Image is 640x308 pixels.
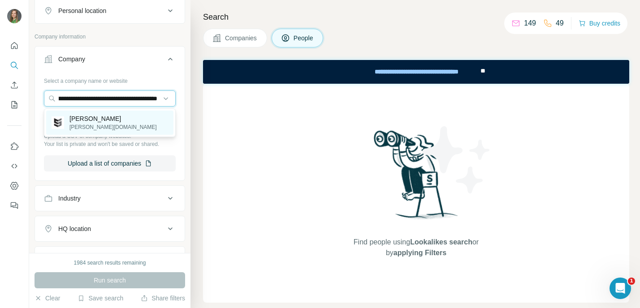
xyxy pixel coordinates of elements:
[7,158,22,174] button: Use Surfe API
[35,188,185,209] button: Industry
[58,6,106,15] div: Personal location
[35,248,185,270] button: Annual revenue ($)
[35,218,185,240] button: HQ location
[7,178,22,194] button: Dashboard
[141,294,185,303] button: Share filters
[579,17,620,30] button: Buy credits
[556,18,564,29] p: 49
[35,48,185,73] button: Company
[7,97,22,113] button: My lists
[52,116,64,129] img: Sikich
[35,294,60,303] button: Clear
[203,60,629,84] iframe: Banner
[416,120,497,200] img: Surfe Illustration - Stars
[370,128,463,228] img: Surfe Illustration - Woman searching with binoculars
[35,33,185,41] p: Company information
[58,224,91,233] div: HQ location
[628,278,635,285] span: 1
[69,123,157,131] p: [PERSON_NAME][DOMAIN_NAME]
[74,259,146,267] div: 1984 search results remaining
[7,38,22,54] button: Quick start
[203,11,629,23] h4: Search
[44,140,176,148] p: Your list is private and won't be saved or shared.
[78,294,123,303] button: Save search
[44,155,176,171] button: Upload a list of companies
[344,237,488,258] span: Find people using or by
[58,55,85,64] div: Company
[7,138,22,154] button: Use Surfe on LinkedIn
[524,18,536,29] p: 149
[410,238,472,246] span: Lookalikes search
[225,34,258,43] span: Companies
[7,197,22,214] button: Feedback
[7,57,22,73] button: Search
[294,34,314,43] span: People
[394,249,446,257] span: applying Filters
[7,9,22,23] img: Avatar
[58,194,81,203] div: Industry
[7,77,22,93] button: Enrich CSV
[69,114,157,123] p: [PERSON_NAME]
[610,278,631,299] iframe: Intercom live chat
[44,73,176,85] div: Select a company name or website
